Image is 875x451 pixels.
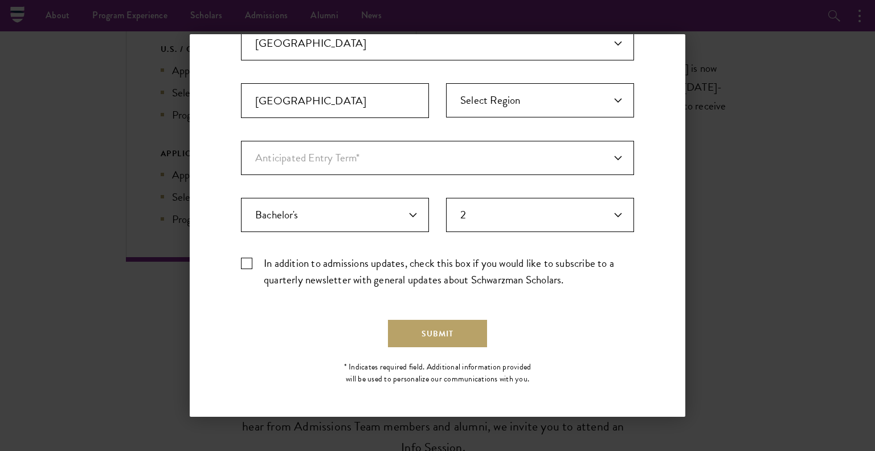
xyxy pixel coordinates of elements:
[388,320,487,347] button: Submit
[241,198,429,232] div: Highest Level of Degree?*
[241,255,634,288] div: Check this box to receive a quarterly newsletter with general updates about Schwarzman Scholars.
[241,141,634,175] div: Anticipated Entry Term*
[241,83,429,118] input: City
[340,361,536,385] div: * Indicates required field. Additional information provided will be used to personalize our commu...
[241,255,634,288] label: In addition to admissions updates, check this box if you would like to subscribe to a quarterly n...
[446,198,634,232] div: Years of Post Graduation Experience?*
